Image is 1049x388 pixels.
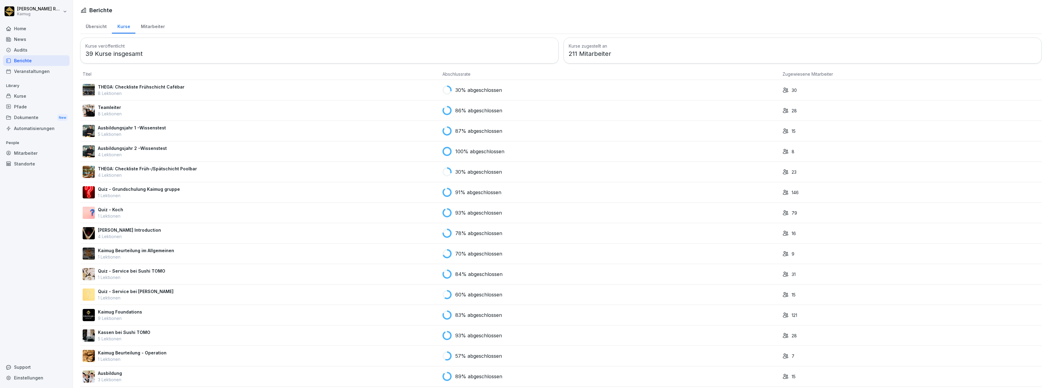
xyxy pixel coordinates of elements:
[83,370,95,383] img: sxbsrblxgo4a9ornsy3pi0aw.png
[3,112,70,123] a: DokumenteNew
[455,189,501,196] p: 91% abgeschlossen
[3,123,70,134] a: Automatisierungen
[98,104,122,111] p: Teamleiter
[792,210,797,216] p: 79
[83,329,95,342] img: a8zimp7ircwqkepy38eko2eu.png
[57,114,68,121] div: New
[83,309,95,321] img: p7t4hv9nngsgdpqtll45nlcz.png
[98,274,165,281] p: 1 Lektionen
[3,45,70,55] a: Audits
[3,138,70,148] p: People
[792,189,799,196] p: 146
[80,18,112,34] a: Übersicht
[98,125,166,131] p: Ausbildungsjahr 1 -Wissenstest
[792,107,797,114] p: 28
[98,247,174,254] p: Kaimug Beurteilung im Allgemeinen
[83,288,95,301] img: emg2a556ow6sapjezcrppgxh.png
[17,6,62,12] p: [PERSON_NAME] Remus
[98,145,167,151] p: Ausbildungsjahr 2 -Wissenstest
[3,112,70,123] div: Dokumente
[455,291,502,298] p: 60% abgeschlossen
[455,311,502,319] p: 83% abgeschlossen
[83,186,95,198] img: ima4gw5kbha2jc8jl1pti4b9.png
[98,172,197,178] p: 4 Lektionen
[98,151,167,158] p: 4 Lektionen
[112,18,135,34] a: Kurse
[792,87,797,93] p: 30
[455,86,502,94] p: 30% abgeschlossen
[3,148,70,158] a: Mitarbeiter
[98,335,150,342] p: 5 Lektionen
[98,356,166,362] p: 1 Lektionen
[85,43,553,49] h3: Kurse veröffentlicht
[83,350,95,362] img: iuke5jdbrlurc4xfk18k6vt7.png
[98,309,142,315] p: Kaimug Foundations
[569,43,1037,49] h3: Kurse zugestellt an
[83,84,95,96] img: eu7hyn34msojjefjekhnxyfb.png
[455,127,502,135] p: 87% abgeschlossen
[455,209,502,216] p: 93% abgeschlossen
[3,158,70,169] a: Standorte
[98,376,122,383] p: 3 Lektionen
[83,248,95,260] img: vu7fopty42ny43mjush7cma0.png
[17,12,62,16] p: Kaimug
[98,233,161,240] p: 4 Lektionen
[3,101,70,112] div: Pfade
[98,131,166,137] p: 5 Lektionen
[83,268,95,280] img: pak566alvbcplycpy5gzgq7j.png
[3,23,70,34] a: Home
[98,192,180,199] p: 1 Lektionen
[792,332,797,339] p: 28
[98,315,142,321] p: 9 Lektionen
[455,107,502,114] p: 86% abgeschlossen
[792,353,794,359] p: 7
[3,91,70,101] a: Kurse
[98,288,174,295] p: Quiz - Service bei [PERSON_NAME]
[3,55,70,66] div: Berichte
[455,250,502,257] p: 70% abgeschlossen
[85,49,553,58] p: 39 Kurse insgesamt
[792,169,797,175] p: 23
[455,373,502,380] p: 89% abgeschlossen
[83,145,95,158] img: kdhala7dy4uwpjq3l09r8r31.png
[455,148,504,155] p: 100% abgeschlossen
[83,71,91,77] span: Titel
[135,18,170,34] a: Mitarbeiter
[455,270,503,278] p: 84% abgeschlossen
[792,148,794,155] p: 8
[792,230,796,237] p: 16
[98,268,165,274] p: Quiz - Service bei Sushi TOMO
[455,168,502,176] p: 30% abgeschlossen
[89,6,112,14] h1: Berichte
[455,352,502,360] p: 57% abgeschlossen
[440,68,780,80] th: Abschlussrate
[83,104,95,117] img: pytyph5pk76tu4q1kwztnixg.png
[98,350,166,356] p: Kaimug Beurteilung - Operation
[83,227,95,239] img: ejcw8pgrsnj3kwnpxq2wy9us.png
[98,90,184,96] p: 8 Lektionen
[3,66,70,77] a: Veranstaltungen
[83,125,95,137] img: m7c771e1b5zzexp1p9raqxk8.png
[792,292,796,298] p: 15
[98,165,197,172] p: THEGA: Checkliste Früh-/Spätschicht Poolbar
[98,84,184,90] p: THEGA: Checkliste Frühschicht Cafébar
[782,71,833,77] span: Zugewiesene Mitarbeiter
[792,128,796,134] p: 15
[98,186,180,192] p: Quiz - Grundschulung Kaimug gruppe
[3,34,70,45] a: News
[792,312,797,318] p: 121
[792,271,796,277] p: 31
[98,213,123,219] p: 1 Lektionen
[792,373,796,380] p: 15
[569,49,1037,58] p: 211 Mitarbeiter
[98,254,174,260] p: 1 Lektionen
